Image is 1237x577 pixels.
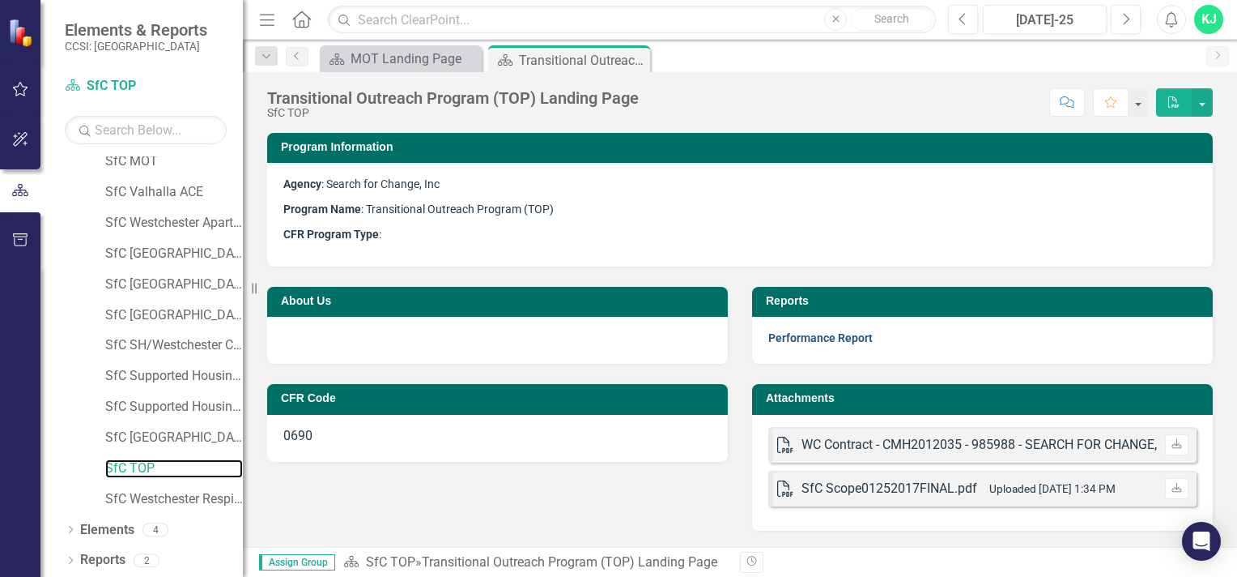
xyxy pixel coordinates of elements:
h3: Program Information [281,141,1205,153]
a: Performance Report [768,331,873,344]
a: SfC [GEOGRAPHIC_DATA] [105,306,243,325]
a: SfC Westchester Respite [105,490,243,509]
a: Reports [80,551,125,570]
div: MOT Landing Page [351,49,478,69]
span: : [283,228,381,241]
h3: Attachments [766,392,1205,404]
h3: About Us [281,295,720,307]
a: SfC TOP [366,554,415,570]
a: SfC [GEOGRAPHIC_DATA] [105,429,243,447]
strong: Program Name [283,203,361,216]
small: CCSI: [GEOGRAPHIC_DATA] [65,40,207,53]
input: Search ClearPoint... [328,6,936,34]
img: ClearPoint Strategy [8,18,36,46]
div: Transitional Outreach Program (TOP) Landing Page [422,554,717,570]
div: [DATE]-25 [988,11,1101,30]
a: SfC Valhalla ACE [105,183,243,202]
small: Uploaded [DATE] 1:34 PM [989,482,1116,495]
span: Search [874,12,909,25]
div: 2 [134,553,159,567]
button: Search [851,8,932,31]
a: Elements [80,521,134,540]
a: SfC Supported Housing / [GEOGRAPHIC_DATA] [105,367,243,386]
a: SfC SH/Westchester Cty PC Long Stay [105,336,243,355]
h3: CFR Code [281,392,720,404]
div: SfC Scope01252017FINAL.pdf [801,480,977,498]
div: Transitional Outreach Program (TOP) Landing Page [267,89,639,107]
span: 0690 [283,428,312,443]
a: MOT Landing Page [324,49,478,69]
a: SfC Supported Housing/Forensic [GEOGRAPHIC_DATA] [105,398,243,417]
button: [DATE]-25 [983,5,1107,34]
div: 4 [142,523,168,536]
strong: CFR Program Type [283,228,379,241]
div: Transitional Outreach Program (TOP) Landing Page [519,50,646,71]
input: Search Below... [65,116,227,144]
div: Open Intercom Messenger [1182,522,1221,561]
div: » [343,553,728,572]
button: KJ [1194,5,1223,34]
span: Elements & Reports [65,20,207,40]
a: SfC TOP [65,77,227,96]
a: SfC Westchester Apartment Program [105,214,243,233]
span: : Search for Change, Inc [283,177,440,190]
h3: Reports [766,295,1205,307]
div: SfC TOP [267,107,639,119]
strong: Agency [283,177,321,190]
a: SfC [GEOGRAPHIC_DATA] [105,245,243,263]
span: Assign Group [259,554,335,571]
a: SfC MOT [105,152,243,171]
a: SfC [GEOGRAPHIC_DATA] [105,276,243,294]
a: SfC TOP [105,459,243,478]
span: : Transitional Outreach Program (TOP) [283,203,554,216]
